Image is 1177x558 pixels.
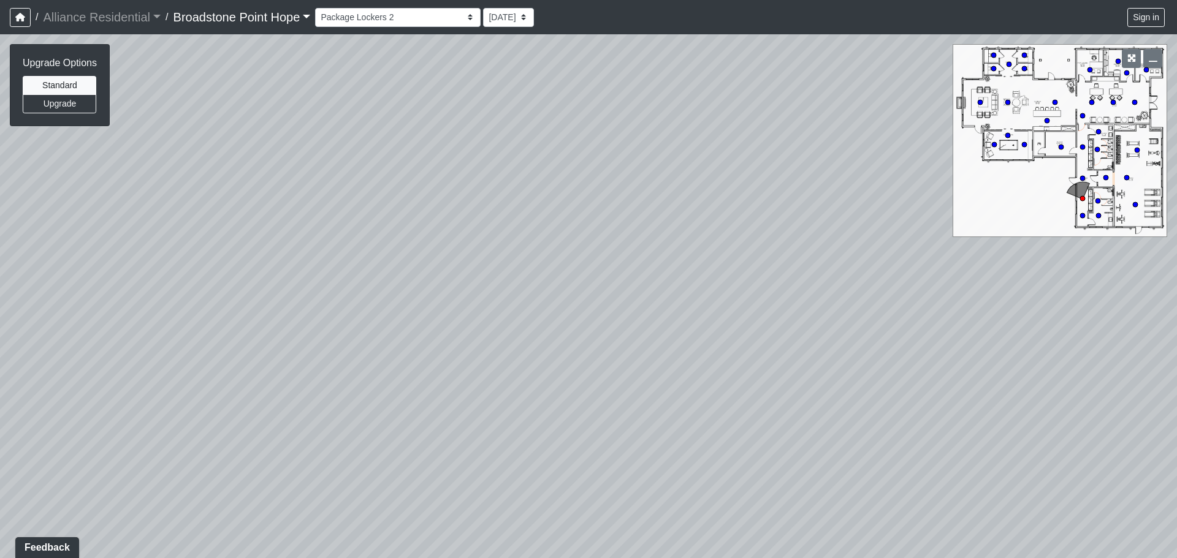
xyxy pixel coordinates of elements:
span: / [31,5,43,29]
h6: Upgrade Options [23,57,97,69]
a: Broadstone Point Hope [173,5,311,29]
button: Upgrade [23,94,96,113]
iframe: Ybug feedback widget [9,533,82,558]
a: Alliance Residential [43,5,161,29]
button: Standard [23,76,96,95]
span: / [161,5,173,29]
button: Sign in [1127,8,1165,27]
